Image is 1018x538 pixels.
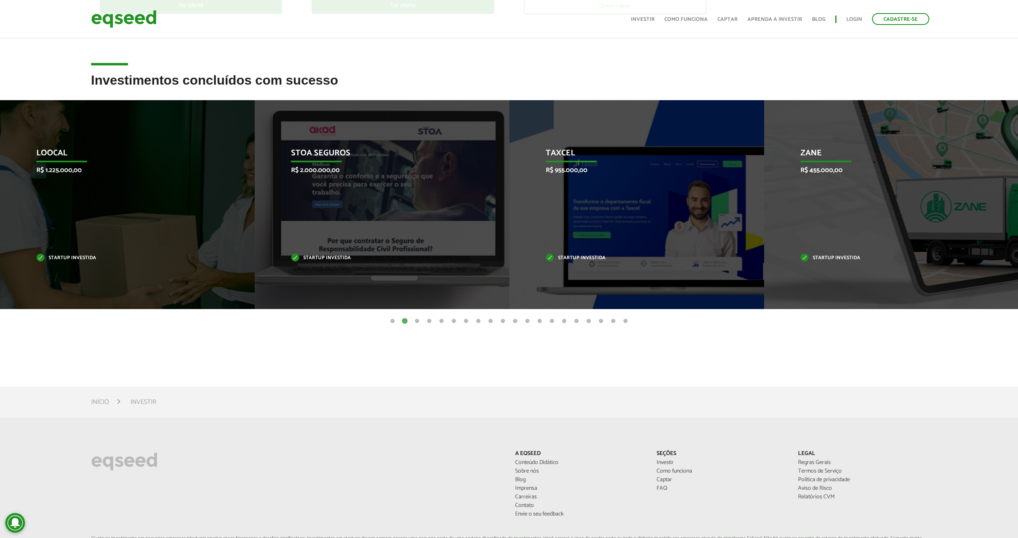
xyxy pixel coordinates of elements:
p: Seções [657,451,786,457]
a: Blog [515,477,644,483]
p: A EqSeed [515,451,644,457]
button: 4 of 20 [425,317,433,325]
button: 2 of 20 [401,317,409,325]
button: 8 of 20 [474,317,482,325]
a: Imprensa [515,486,644,491]
p: Loocal [36,148,206,162]
p: STOA Seguros [291,148,461,162]
p: Zane [800,148,970,162]
a: Política de privacidade [798,477,927,483]
a: Início [91,399,109,406]
a: Captar [657,477,786,483]
p: Taxcel [546,148,715,162]
li: Investir [130,397,156,408]
a: Contato [515,503,644,509]
button: 9 of 20 [487,317,495,325]
button: 3 of 20 [413,317,421,325]
button: 13 of 20 [536,317,544,325]
a: Investir [657,460,786,466]
button: 12 of 20 [523,317,531,325]
a: Captar [718,17,738,22]
a: Aviso de Risco [798,486,927,491]
a: Blog [812,17,825,22]
button: 11 of 20 [511,317,519,325]
p: Startup investida [36,256,206,260]
p: Legal [798,451,927,457]
p: R$ 1.225.000,00 [36,166,206,174]
a: Sobre nós [515,469,644,474]
a: Relatórios CVM [798,494,927,500]
a: Regras Gerais [798,460,927,466]
p: R$ 455.000,00 [800,166,970,174]
p: Startup investida [291,256,461,260]
p: Startup investida [546,256,715,260]
a: Cadastre-se [872,13,929,25]
a: Como funciona [657,469,786,474]
p: Startup investida [800,256,970,260]
a: Envie o seu feedback [515,511,644,517]
button: 18 of 20 [597,317,605,325]
a: Termos de Serviço [798,469,927,474]
p: R$ 2.000.000,00 [291,166,461,174]
button: 17 of 20 [585,317,593,325]
button: 20 of 20 [621,317,630,325]
button: 6 of 20 [450,317,458,325]
img: EqSeed Logo [91,451,157,473]
button: 14 of 20 [548,317,556,325]
a: Conteúdo Didático [515,460,644,466]
a: Login [846,17,862,22]
button: 5 of 20 [437,317,446,325]
button: 19 of 20 [609,317,617,325]
img: EqSeed [91,8,157,30]
button: 1 of 20 [388,317,397,325]
button: 15 of 20 [560,317,568,325]
h2: Investimentos concluídos com sucesso [91,73,927,100]
a: Carreiras [515,494,644,500]
a: Investir [631,17,655,22]
a: Aprenda a investir [747,17,802,22]
button: 16 of 20 [572,317,581,325]
a: FAQ [657,486,786,491]
button: 10 of 20 [499,317,507,325]
button: 7 of 20 [462,317,470,325]
p: R$ 955.000,00 [546,166,715,174]
a: Como funciona [664,17,708,22]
